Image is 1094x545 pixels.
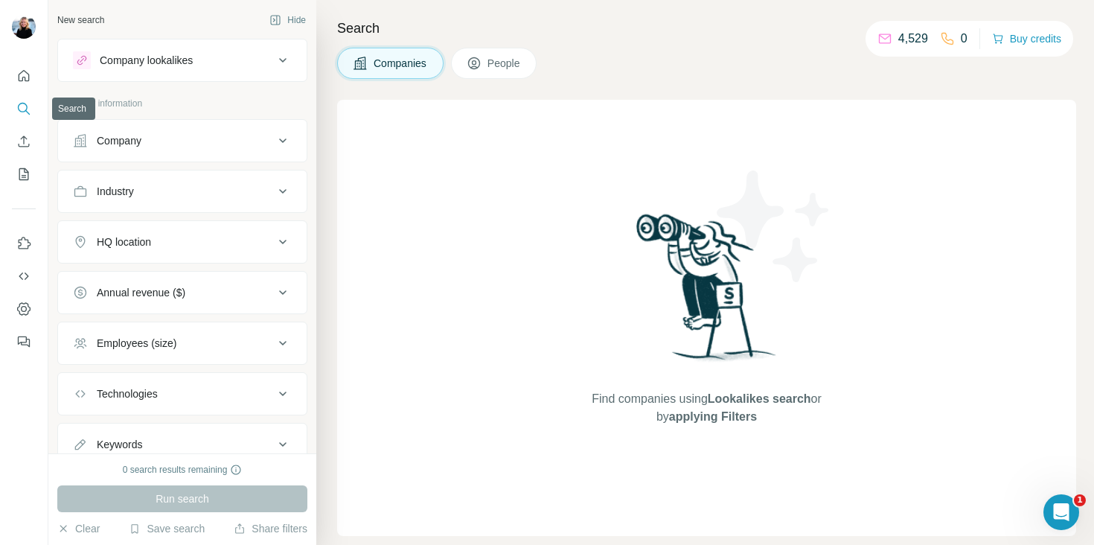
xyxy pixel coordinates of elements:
[487,56,522,71] span: People
[97,386,158,401] div: Technologies
[708,392,811,405] span: Lookalikes search
[259,9,316,31] button: Hide
[97,235,151,249] div: HQ location
[58,42,307,78] button: Company lookalikes
[630,210,784,376] img: Surfe Illustration - Woman searching with binoculars
[100,53,193,68] div: Company lookalikes
[1074,494,1086,506] span: 1
[57,13,104,27] div: New search
[57,521,100,536] button: Clear
[707,159,841,293] img: Surfe Illustration - Stars
[669,410,757,423] span: applying Filters
[58,123,307,159] button: Company
[58,275,307,310] button: Annual revenue ($)
[337,18,1076,39] h4: Search
[12,63,36,89] button: Quick start
[374,56,428,71] span: Companies
[12,263,36,290] button: Use Surfe API
[961,30,967,48] p: 0
[1043,494,1079,530] iframe: Intercom live chat
[97,133,141,148] div: Company
[12,95,36,122] button: Search
[992,28,1061,49] button: Buy credits
[58,325,307,361] button: Employees (size)
[234,521,307,536] button: Share filters
[97,184,134,199] div: Industry
[898,30,928,48] p: 4,529
[123,463,243,477] div: 0 search results remaining
[12,230,36,257] button: Use Surfe on LinkedIn
[12,128,36,155] button: Enrich CSV
[129,521,205,536] button: Save search
[12,161,36,188] button: My lists
[97,285,185,300] div: Annual revenue ($)
[58,376,307,412] button: Technologies
[97,336,176,351] div: Employees (size)
[58,173,307,209] button: Industry
[57,97,307,110] p: Company information
[12,15,36,39] img: Avatar
[12,296,36,322] button: Dashboard
[58,224,307,260] button: HQ location
[97,437,142,452] div: Keywords
[58,427,307,462] button: Keywords
[12,328,36,355] button: Feedback
[587,390,825,426] span: Find companies using or by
